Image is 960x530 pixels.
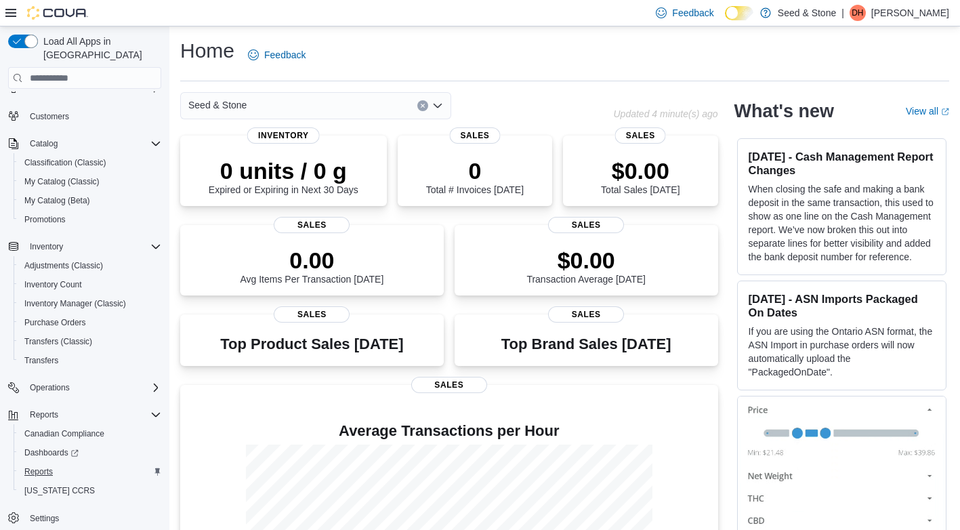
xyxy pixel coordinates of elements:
[672,6,713,20] span: Feedback
[30,138,58,149] span: Catalog
[19,333,161,350] span: Transfers (Classic)
[615,127,666,144] span: Sales
[3,378,167,397] button: Operations
[906,106,949,117] a: View allExternal link
[548,217,624,233] span: Sales
[38,35,161,62] span: Load All Apps in [GEOGRAPHIC_DATA]
[19,464,161,480] span: Reports
[24,485,95,496] span: [US_STATE] CCRS
[734,100,834,122] h2: What's new
[526,247,646,285] div: Transaction Average [DATE]
[601,157,680,195] div: Total Sales [DATE]
[841,5,844,21] p: |
[180,37,234,64] h1: Home
[14,332,167,351] button: Transfers (Classic)
[243,41,311,68] a: Feedback
[30,111,69,122] span: Customers
[852,5,863,21] span: DH
[19,426,161,442] span: Canadian Compliance
[14,443,167,462] a: Dashboards
[19,295,131,312] a: Inventory Manager (Classic)
[24,136,161,152] span: Catalog
[24,336,92,347] span: Transfers (Classic)
[19,352,64,369] a: Transfers
[3,134,167,153] button: Catalog
[19,192,161,209] span: My Catalog (Beta)
[411,377,487,393] span: Sales
[24,136,63,152] button: Catalog
[725,6,753,20] input: Dark Mode
[19,211,161,228] span: Promotions
[14,256,167,275] button: Adjustments (Classic)
[24,510,64,527] a: Settings
[19,174,105,190] a: My Catalog (Classic)
[548,306,624,323] span: Sales
[3,237,167,256] button: Inventory
[19,352,161,369] span: Transfers
[191,423,707,439] h4: Average Transactions per Hour
[19,258,161,274] span: Adjustments (Classic)
[19,445,161,461] span: Dashboards
[749,292,935,319] h3: [DATE] - ASN Imports Packaged On Dates
[725,20,726,21] span: Dark Mode
[14,313,167,332] button: Purchase Orders
[14,462,167,481] button: Reports
[24,407,161,423] span: Reports
[14,481,167,500] button: [US_STATE] CCRS
[30,513,59,524] span: Settings
[24,195,90,206] span: My Catalog (Beta)
[24,107,161,124] span: Customers
[24,298,126,309] span: Inventory Manager (Classic)
[19,426,110,442] a: Canadian Compliance
[24,260,103,271] span: Adjustments (Classic)
[14,172,167,191] button: My Catalog (Classic)
[19,211,71,228] a: Promotions
[526,247,646,274] p: $0.00
[3,106,167,125] button: Customers
[24,447,79,458] span: Dashboards
[24,380,75,396] button: Operations
[19,277,87,293] a: Inventory Count
[501,336,671,352] h3: Top Brand Sales [DATE]
[24,157,106,168] span: Classification (Classic)
[30,409,58,420] span: Reports
[850,5,866,21] div: Doug Hart
[778,5,836,21] p: Seed & Stone
[188,97,247,113] span: Seed & Stone
[417,100,428,111] button: Clear input
[247,127,320,144] span: Inventory
[449,127,500,144] span: Sales
[19,155,112,171] a: Classification (Classic)
[24,239,161,255] span: Inventory
[19,314,91,331] a: Purchase Orders
[24,407,64,423] button: Reports
[14,424,167,443] button: Canadian Compliance
[19,295,161,312] span: Inventory Manager (Classic)
[27,6,88,20] img: Cova
[220,336,403,352] h3: Top Product Sales [DATE]
[24,317,86,328] span: Purchase Orders
[426,157,524,195] div: Total # Invoices [DATE]
[941,108,949,116] svg: External link
[14,351,167,370] button: Transfers
[19,192,96,209] a: My Catalog (Beta)
[30,382,70,393] span: Operations
[19,277,161,293] span: Inventory Count
[19,333,98,350] a: Transfers (Classic)
[209,157,358,195] div: Expired or Expiring in Next 30 Days
[264,48,306,62] span: Feedback
[19,314,161,331] span: Purchase Orders
[14,275,167,294] button: Inventory Count
[19,464,58,480] a: Reports
[14,294,167,313] button: Inventory Manager (Classic)
[3,508,167,528] button: Settings
[14,191,167,210] button: My Catalog (Beta)
[240,247,383,274] p: 0.00
[601,157,680,184] p: $0.00
[274,217,350,233] span: Sales
[24,510,161,527] span: Settings
[3,405,167,424] button: Reports
[749,325,935,379] p: If you are using the Ontario ASN format, the ASN Import in purchase orders will now automatically...
[432,100,443,111] button: Open list of options
[426,157,524,184] p: 0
